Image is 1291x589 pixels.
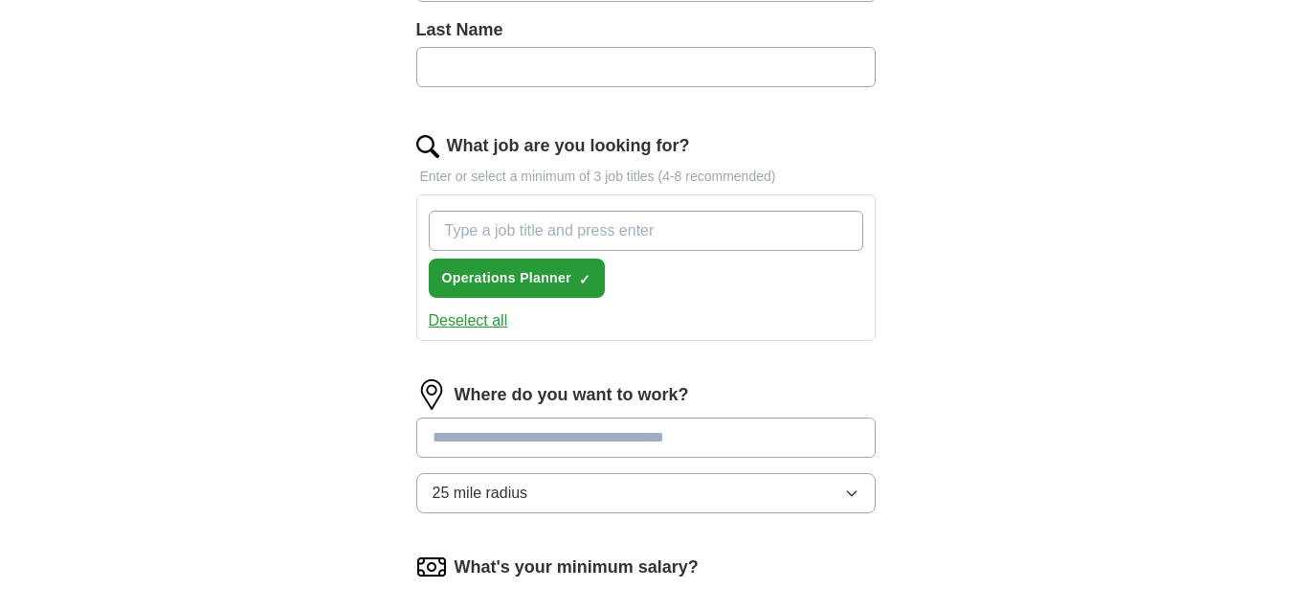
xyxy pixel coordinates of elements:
[442,268,571,288] span: Operations Planner
[455,382,689,408] label: Where do you want to work?
[429,259,605,298] button: Operations Planner✓
[416,17,876,43] label: Last Name
[416,473,876,513] button: 25 mile radius
[455,555,699,580] label: What's your minimum salary?
[429,211,863,251] input: Type a job title and press enter
[416,552,447,582] img: salary.png
[416,379,447,410] img: location.png
[416,167,876,187] p: Enter or select a minimum of 3 job titles (4-8 recommended)
[433,482,528,505] span: 25 mile radius
[429,309,508,332] button: Deselect all
[447,133,690,159] label: What job are you looking for?
[579,272,590,287] span: ✓
[416,135,439,158] img: search.png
